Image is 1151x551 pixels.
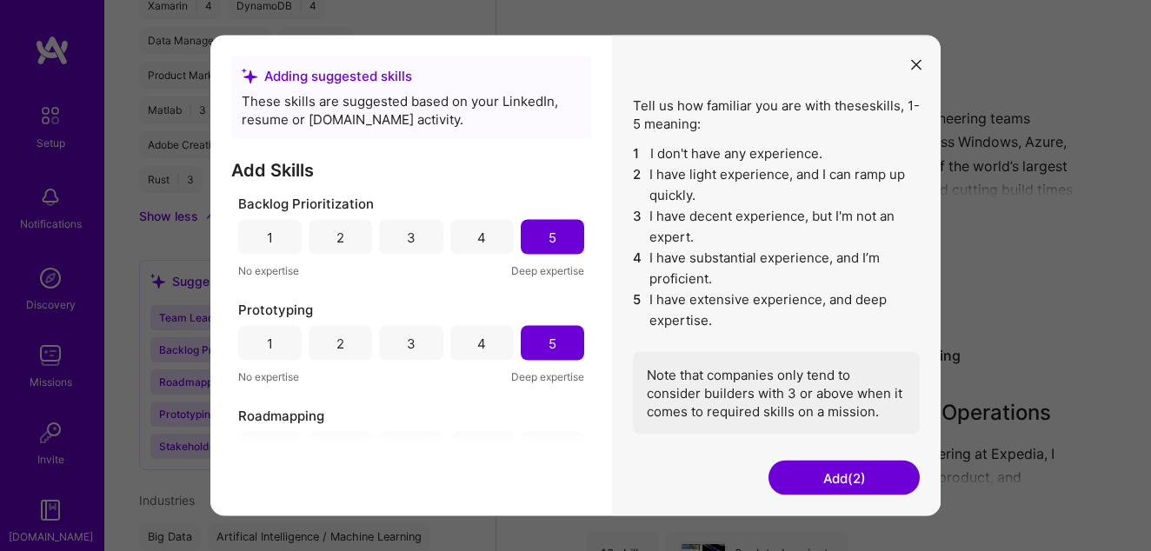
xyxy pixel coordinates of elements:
[336,334,344,352] div: 2
[336,440,344,458] div: 2
[633,164,642,206] span: 2
[633,206,920,248] li: I have decent experience, but I'm not an expert.
[633,289,920,331] li: I have extensive experience, and deep expertise.
[238,262,299,280] span: No expertise
[210,36,941,516] div: modal
[633,248,920,289] li: I have substantial experience, and I’m proficient.
[633,248,642,289] span: 4
[633,352,920,435] div: Note that companies only tend to consider builders with 3 or above when it comes to required skil...
[477,334,486,352] div: 4
[336,228,344,246] div: 2
[238,195,374,213] span: Backlog Prioritization
[633,289,642,331] span: 5
[242,68,257,83] i: icon SuggestedTeams
[267,440,273,458] div: 1
[511,262,584,280] span: Deep expertise
[911,59,921,70] i: icon Close
[633,143,643,164] span: 1
[549,440,556,458] div: 5
[477,228,486,246] div: 4
[238,368,299,386] span: No expertise
[267,334,273,352] div: 1
[633,206,642,248] span: 3
[231,160,591,181] h3: Add Skills
[633,96,920,435] div: Tell us how familiar you are with these skills , 1-5 meaning:
[407,228,416,246] div: 3
[511,368,584,386] span: Deep expertise
[242,67,581,85] div: Adding suggested skills
[407,334,416,352] div: 3
[267,228,273,246] div: 1
[549,334,556,352] div: 5
[633,143,920,164] li: I don't have any experience.
[242,92,581,129] div: These skills are suggested based on your LinkedIn, resume or [DOMAIN_NAME] activity.
[238,301,313,319] span: Prototyping
[633,164,920,206] li: I have light experience, and I can ramp up quickly.
[549,228,556,246] div: 5
[238,407,324,425] span: Roadmapping
[768,461,920,495] button: Add(2)
[407,440,416,458] div: 3
[477,440,486,458] div: 4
